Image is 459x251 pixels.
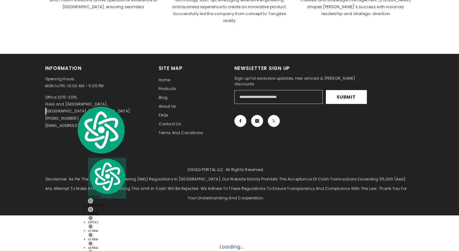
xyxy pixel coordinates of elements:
[88,158,126,198] div: AITOPIA
[220,243,244,250] p: Loading...
[88,215,126,224] div: GPT-4.1
[159,84,176,93] a: Products
[159,130,203,135] span: Terms and Conditions
[45,122,111,129] p: [EMAIL_ADDRESS][DOMAIN_NAME]
[159,95,168,100] span: Blog
[159,65,225,72] h2: Site Map
[45,76,149,89] p: Opening Hours: MON to FRI: 10:00 AM - 5:00 PM
[88,241,93,246] img: gpt-black.svg
[88,207,126,215] div: GPT-4o
[159,111,168,120] a: FAQs
[75,105,126,155] img: logo.svg
[159,76,170,84] a: Home
[159,112,168,118] span: FAQs
[88,198,93,203] img: gpt-black.svg
[234,76,376,87] p: Sign up for exclusive updates, new arrivals & [PERSON_NAME] discounts
[159,77,170,83] span: Home
[159,121,181,127] span: Contact us
[159,104,176,109] span: About us
[234,65,376,72] h2: Newsletter Sign Up
[159,128,203,137] a: Terms and Conditions
[159,93,168,102] a: Blog
[88,158,126,195] img: logo.svg
[45,94,130,115] p: Office 2215-2216, Gold and [GEOGRAPHIC_DATA], [GEOGRAPHIC_DATA], [GEOGRAPHIC_DATA]
[159,102,176,111] a: About us
[45,65,149,72] h2: Information
[159,120,181,128] a: Contact us
[159,86,176,91] span: Products
[88,232,126,241] div: o3 Mini
[88,215,93,220] img: gpt-black.svg
[88,224,126,232] div: o1 Mini
[326,90,367,104] button: Submit
[45,165,407,203] p: OGOLD PORTAL LLC. All Rights Reserved. Disclaimer: As per the Anti-Money Laundering (AML) regulat...
[88,198,126,207] div: GPT-4o Mini
[88,232,93,237] img: gpt-black.svg
[88,224,93,229] img: gpt-black.svg
[45,115,79,122] p: [PHONE_NUMBER]
[88,241,126,249] div: o4 Mini
[88,207,93,212] img: gpt-black.svg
